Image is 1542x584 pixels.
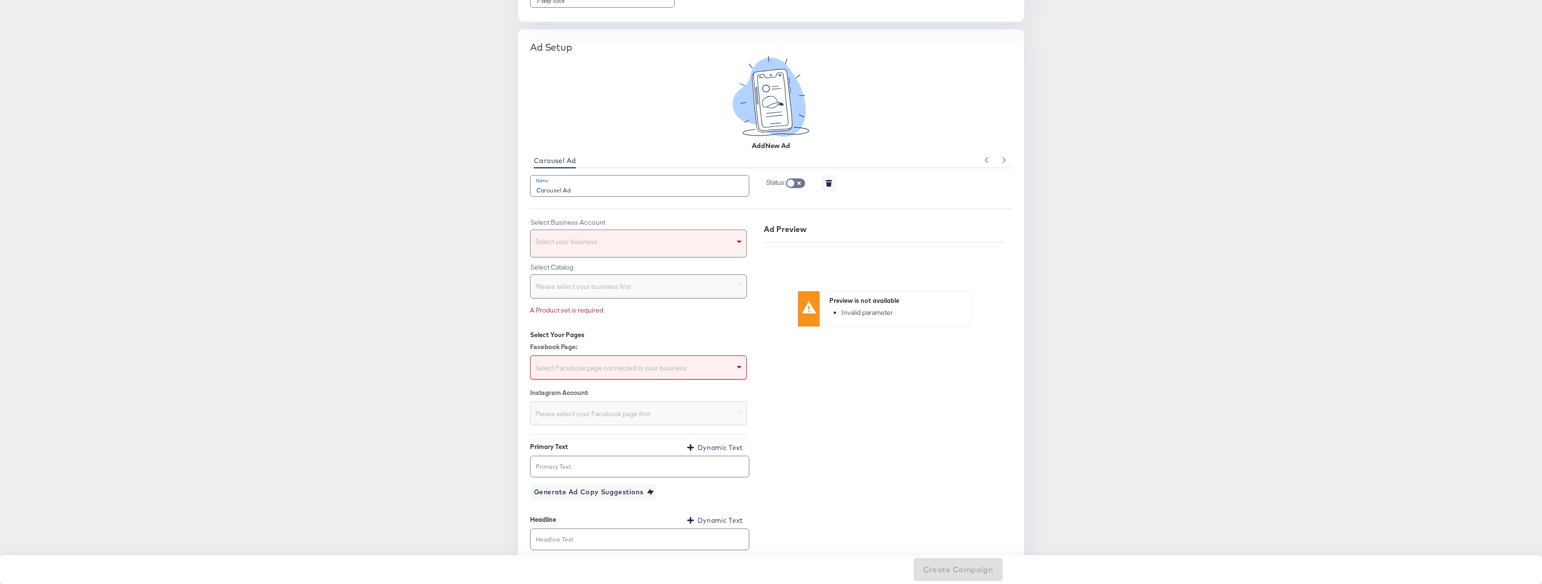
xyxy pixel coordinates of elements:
div: Ad Preview [764,224,1005,235]
div: Please select your business first [531,275,746,298]
div: Add New Ad [752,142,791,149]
div: Select Business Account [530,219,747,230]
div: Status: [766,178,814,187]
span: Carousel Ad [534,157,576,164]
div: Generate Ad Copy Suggestions [534,486,643,498]
div: Ad Setup [530,41,1012,53]
label: Facebook Page: [530,342,747,352]
button: Generate Ad Copy Suggestions [530,484,656,500]
div: Select Facebook page connected to your business [531,360,746,379]
div: A Product set is required [530,306,747,315]
span: Dynamic Text [698,442,743,453]
div: Please select your Facebook page first [531,406,746,425]
div: Select Your Pages [530,330,747,340]
button: Dynamic Text [685,442,747,453]
label: Instagram Account: [530,388,747,397]
li: Invalid parameter [841,308,966,317]
input: Enter your ad name [531,176,749,196]
div: Preview is not available [829,296,966,305]
div: Headline [530,515,556,524]
div: Select Catalog [530,264,747,274]
span: Dynamic Text [698,515,743,526]
div: Select your business [531,230,746,257]
div: Primary Text [530,442,568,451]
button: Dynamic Text [685,515,747,526]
